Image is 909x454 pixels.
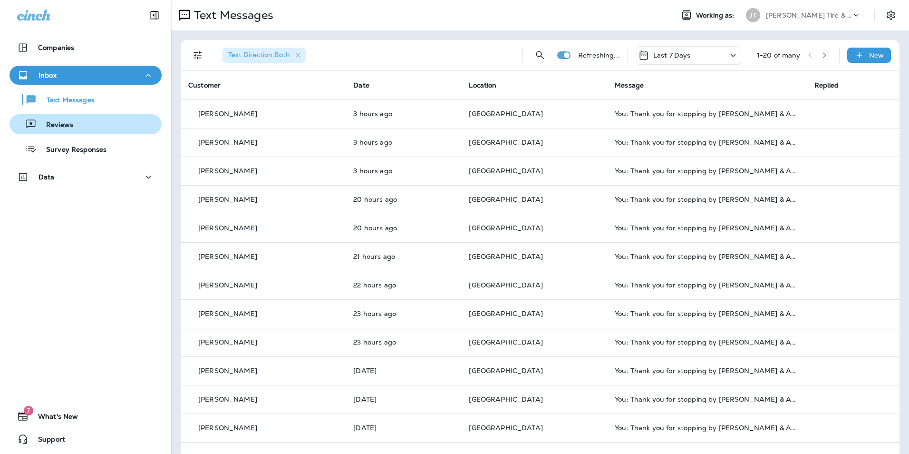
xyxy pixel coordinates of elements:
p: Survey Responses [37,146,106,155]
button: Companies [10,38,162,57]
p: Oct 9, 2025 11:59 AM [353,338,454,346]
button: Search Messages [531,46,550,65]
span: [GEOGRAPHIC_DATA] [469,424,542,432]
button: 7What's New [10,407,162,426]
span: [GEOGRAPHIC_DATA] [469,167,542,175]
span: 7 [24,406,33,415]
div: You: Thank you for stopping by Jensen Tire & Auto - West Dodge Road. Please take 30 seconds to le... [615,310,799,317]
span: [GEOGRAPHIC_DATA] [469,138,542,147]
p: Data [39,173,55,181]
p: Text Messages [37,96,95,105]
p: Oct 10, 2025 08:03 AM [353,138,454,146]
div: You: Thank you for stopping by Jensen Tire & Auto - West Dodge Road. Please take 30 seconds to le... [615,196,799,203]
p: [PERSON_NAME] [198,167,257,175]
span: [GEOGRAPHIC_DATA] [469,281,542,289]
button: Filters [188,46,207,65]
div: You: Thank you for stopping by Jensen Tire & Auto - West Dodge Road. Please take 30 seconds to le... [615,367,799,375]
span: [GEOGRAPHIC_DATA] [469,395,542,404]
p: Reviews [37,121,73,130]
div: JT [746,8,760,22]
p: New [869,51,884,59]
div: You: Thank you for stopping by Jensen Tire & Auto - West Dodge Road. Please take 30 seconds to le... [615,224,799,232]
div: You: Thank you for stopping by Jensen Tire & Auto - West Dodge Road. Please take 30 seconds to le... [615,281,799,289]
div: You: Thank you for stopping by Jensen Tire & Auto - West Dodge Road. Please take 30 seconds to le... [615,110,799,118]
p: Oct 9, 2025 11:59 AM [353,310,454,317]
p: Oct 9, 2025 03:00 PM [353,196,454,203]
div: Text Direction:Both [222,48,306,63]
span: Text Direction : Both [228,50,290,59]
span: [GEOGRAPHIC_DATA] [469,252,542,261]
span: Working as: [696,11,736,20]
p: [PERSON_NAME] [198,395,257,403]
div: 1 - 20 of many [757,51,801,59]
button: Reviews [10,114,162,134]
p: Oct 10, 2025 08:03 AM [353,110,454,118]
div: You: Thank you for stopping by Jensen Tire & Auto - West Dodge Road. Please take 30 seconds to le... [615,338,799,346]
div: You: Thank you for stopping by Jensen Tire & Auto - West Dodge Road. Please take 30 seconds to le... [615,424,799,432]
p: Oct 9, 2025 08:03 AM [353,424,454,432]
p: Companies [38,44,74,51]
div: You: Thank you for stopping by Jensen Tire & Auto - West Dodge Road. Please take 30 seconds to le... [615,167,799,175]
span: [GEOGRAPHIC_DATA] [469,224,542,232]
button: Settings [882,7,899,24]
button: Text Messages [10,89,162,109]
p: [PERSON_NAME] [198,224,257,232]
span: What's New [29,413,78,424]
span: [GEOGRAPHIC_DATA] [469,309,542,318]
p: Inbox [39,71,57,79]
p: Oct 9, 2025 12:59 PM [353,281,454,289]
button: Data [10,168,162,187]
p: [PERSON_NAME] [198,253,257,260]
span: Support [29,435,65,447]
button: Support [10,430,162,449]
button: Survey Responses [10,139,162,159]
p: [PERSON_NAME] [198,138,257,146]
p: [PERSON_NAME] Tire & Auto [766,11,851,19]
div: You: Thank you for stopping by Jensen Tire & Auto - West Dodge Road. Please take 30 seconds to le... [615,395,799,403]
p: Oct 9, 2025 02:58 PM [353,224,454,232]
p: Refreshing... [578,51,620,59]
span: [GEOGRAPHIC_DATA] [469,338,542,346]
span: [GEOGRAPHIC_DATA] [469,195,542,204]
p: Text Messages [190,8,273,22]
p: [PERSON_NAME] [198,338,257,346]
span: [GEOGRAPHIC_DATA] [469,109,542,118]
p: [PERSON_NAME] [198,367,257,375]
span: [GEOGRAPHIC_DATA] [469,366,542,375]
div: You: Thank you for stopping by Jensen Tire & Auto - West Dodge Road. Please take 30 seconds to le... [615,138,799,146]
p: [PERSON_NAME] [198,110,257,118]
p: Last 7 Days [653,51,691,59]
span: Date [353,81,369,89]
p: Oct 9, 2025 10:59 AM [353,395,454,403]
p: Oct 9, 2025 10:59 AM [353,367,454,375]
span: Message [615,81,644,89]
span: Replied [814,81,839,89]
button: Inbox [10,66,162,85]
p: Oct 9, 2025 01:59 PM [353,253,454,260]
span: Customer [188,81,221,89]
span: Location [469,81,496,89]
p: [PERSON_NAME] [198,424,257,432]
p: [PERSON_NAME] [198,281,257,289]
button: Collapse Sidebar [141,6,168,25]
p: Oct 10, 2025 08:03 AM [353,167,454,175]
p: [PERSON_NAME] [198,310,257,317]
div: You: Thank you for stopping by Jensen Tire & Auto - West Dodge Road. Please take 30 seconds to le... [615,253,799,260]
p: [PERSON_NAME] [198,196,257,203]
